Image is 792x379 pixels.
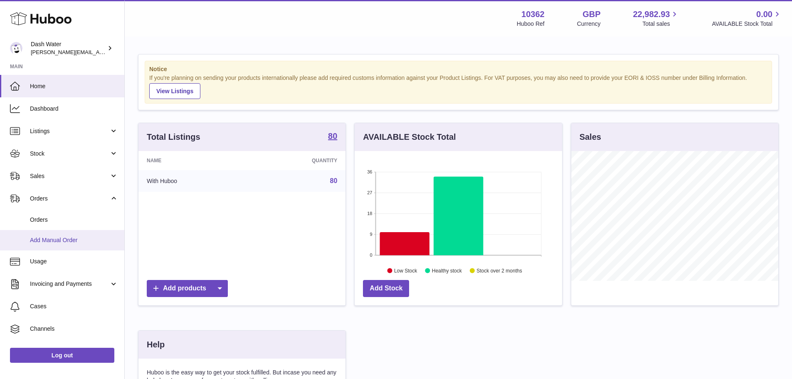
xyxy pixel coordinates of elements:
h3: Total Listings [147,131,200,143]
img: james@dash-water.com [10,42,22,54]
span: AVAILABLE Stock Total [712,20,782,28]
span: Channels [30,325,118,333]
a: 0.00 AVAILABLE Stock Total [712,9,782,28]
span: Cases [30,302,118,310]
text: 0 [370,253,373,258]
a: 22,982.93 Total sales [633,9,679,28]
span: Listings [30,127,109,135]
a: View Listings [149,83,200,99]
th: Name [138,151,248,170]
span: Invoicing and Payments [30,280,109,288]
span: [PERSON_NAME][EMAIL_ADDRESS][DOMAIN_NAME] [31,49,167,55]
th: Quantity [248,151,345,170]
span: Add Manual Order [30,236,118,244]
h3: Sales [580,131,601,143]
text: Low Stock [394,268,417,273]
span: 22,982.93 [633,9,670,20]
span: Orders [30,216,118,224]
h3: Help [147,339,165,350]
a: 80 [330,177,338,184]
span: Sales [30,172,109,180]
text: 18 [368,211,373,216]
span: Total sales [642,20,679,28]
a: Log out [10,348,114,363]
strong: GBP [582,9,600,20]
div: Currency [577,20,601,28]
span: Dashboard [30,105,118,113]
a: Add products [147,280,228,297]
div: Huboo Ref [517,20,545,28]
text: 27 [368,190,373,195]
text: Stock over 2 months [477,268,522,273]
div: If you're planning on sending your products internationally please add required customs informati... [149,74,767,99]
strong: 10362 [521,9,545,20]
td: With Huboo [138,170,248,192]
span: Usage [30,258,118,265]
text: 9 [370,232,373,237]
span: Orders [30,195,109,203]
text: 36 [368,169,373,174]
text: Healthy stock [432,268,462,273]
h3: AVAILABLE Stock Total [363,131,456,143]
a: Add Stock [363,280,409,297]
span: Stock [30,150,109,158]
a: 80 [328,132,337,142]
strong: Notice [149,65,767,73]
span: 0.00 [756,9,772,20]
span: Home [30,82,118,90]
div: Dash Water [31,40,106,56]
strong: 80 [328,132,337,140]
